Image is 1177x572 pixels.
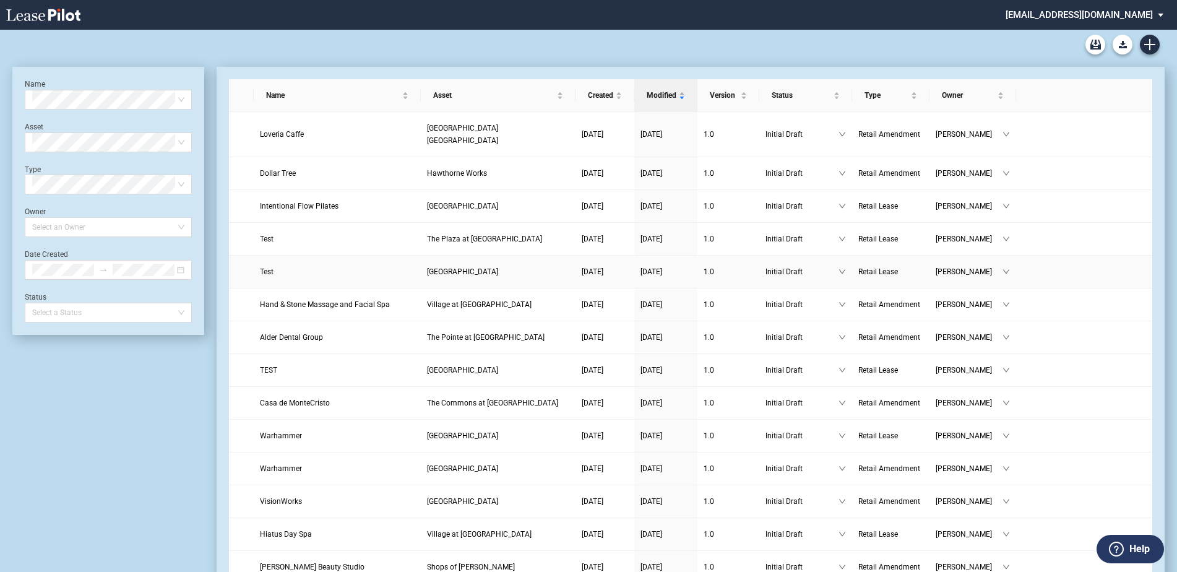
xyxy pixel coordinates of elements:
span: [DATE] [582,169,603,178]
a: The Pointe at [GEOGRAPHIC_DATA] [427,331,569,344]
a: Retail Lease [858,266,923,278]
button: Help [1097,535,1164,563]
span: 1 . 0 [704,563,714,571]
span: [DATE] [640,563,662,571]
span: down [1002,563,1010,571]
a: 1.0 [704,266,753,278]
span: down [1002,235,1010,243]
a: Retail Lease [858,233,923,245]
span: [PERSON_NAME] [936,128,1002,141]
span: 1 . 0 [704,464,714,473]
label: Date Created [25,250,68,259]
a: 1.0 [704,298,753,311]
a: [DATE] [582,364,628,376]
a: 1.0 [704,495,753,508]
a: Retail Amendment [858,495,923,508]
span: Name [266,89,400,102]
span: [DATE] [582,130,603,139]
span: [PERSON_NAME] [936,200,1002,212]
span: down [839,131,846,138]
span: Retail Amendment [858,464,920,473]
a: [DATE] [582,233,628,245]
span: [DATE] [582,235,603,243]
a: Casa de MonteCristo [260,397,415,409]
span: down [839,399,846,407]
a: Alder Dental Group [260,331,415,344]
span: [DATE] [582,530,603,539]
span: Initial Draft [765,128,839,141]
span: [PERSON_NAME] [936,167,1002,180]
span: [DATE] [582,333,603,342]
span: [DATE] [582,464,603,473]
label: Asset [25,123,43,131]
span: down [1002,334,1010,341]
span: The Commons at Town Center [427,399,558,407]
a: [DATE] [640,495,691,508]
span: 1 . 0 [704,130,714,139]
a: Retail Lease [858,430,923,442]
a: Retail Amendment [858,167,923,180]
a: 1.0 [704,167,753,180]
span: down [839,563,846,571]
span: down [839,202,846,210]
span: 1 . 0 [704,366,714,375]
a: [DATE] [640,128,691,141]
label: Name [25,80,45,89]
a: [GEOGRAPHIC_DATA] [427,430,569,442]
span: [DATE] [640,300,662,309]
span: down [1002,366,1010,374]
a: Dollar Tree [260,167,415,180]
span: Alder Dental Group [260,333,323,342]
span: 1 . 0 [704,431,714,440]
a: 1.0 [704,462,753,475]
a: Hand & Stone Massage and Facial Spa [260,298,415,311]
span: Initial Draft [765,462,839,475]
a: Archive [1085,35,1105,54]
span: [PERSON_NAME] [936,364,1002,376]
a: Retail Amendment [858,397,923,409]
span: Silver Lake Village [427,464,498,473]
span: [DATE] [640,267,662,276]
span: Retail Amendment [858,130,920,139]
label: Owner [25,207,46,216]
span: 1 . 0 [704,267,714,276]
span: [DATE] [640,464,662,473]
a: [GEOGRAPHIC_DATA] [427,200,569,212]
span: Silver Lake Village [427,431,498,440]
a: Village at [GEOGRAPHIC_DATA] [427,528,569,540]
span: down [839,334,846,341]
a: [DATE] [640,266,691,278]
a: [DATE] [640,298,691,311]
span: down [839,432,846,440]
span: The Plaza at Lake Park [427,235,542,243]
span: [PERSON_NAME] [936,462,1002,475]
span: Retail Lease [858,267,898,276]
span: Initial Draft [765,298,839,311]
span: Type [864,89,908,102]
span: [DATE] [582,300,603,309]
a: Retail Amendment [858,331,923,344]
span: Initial Draft [765,331,839,344]
span: [DATE] [640,130,662,139]
span: Initial Draft [765,167,839,180]
a: [DATE] [582,430,628,442]
a: Test [260,266,415,278]
a: Warhammer [260,430,415,442]
th: Owner [929,79,1016,112]
span: Test [260,235,274,243]
a: [DATE] [640,397,691,409]
a: [DATE] [582,495,628,508]
span: Retail Lease [858,235,898,243]
span: Version [710,89,738,102]
span: down [1002,498,1010,505]
th: Status [759,79,852,112]
a: Create new document [1140,35,1160,54]
a: [DATE] [640,200,691,212]
a: [GEOGRAPHIC_DATA] [427,462,569,475]
a: [DATE] [582,200,628,212]
span: down [839,498,846,505]
a: Test [260,233,415,245]
span: Casa de MonteCristo [260,399,330,407]
span: [DATE] [582,399,603,407]
span: [DATE] [640,235,662,243]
